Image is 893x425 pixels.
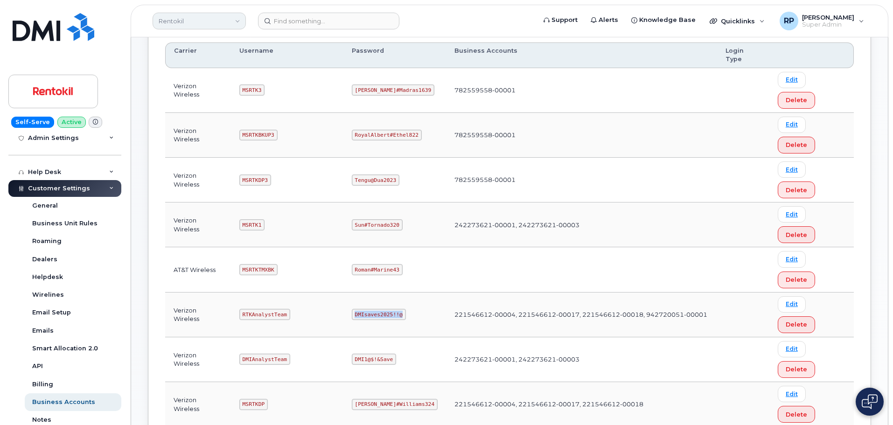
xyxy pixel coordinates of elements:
span: Delete [786,230,807,239]
button: Delete [778,406,815,423]
span: Alerts [599,15,618,25]
a: Knowledge Base [625,11,702,29]
a: Edit [778,161,806,178]
img: Open chat [862,394,878,409]
a: Edit [778,341,806,357]
code: MSRTKDP [239,399,268,410]
a: Edit [778,117,806,133]
td: Verizon Wireless [165,158,231,202]
span: Delete [786,275,807,284]
td: 782559558-00001 [446,113,717,158]
code: Sun#Tornado320 [352,219,403,230]
code: MSRTKTMXBK [239,264,278,275]
div: Ryan Partack [773,12,871,30]
span: Delete [786,365,807,374]
code: DMI1@$!&Save [352,354,396,365]
th: Login Type [717,42,769,68]
span: Support [551,15,578,25]
a: Edit [778,206,806,223]
td: Verizon Wireless [165,202,231,247]
td: Verizon Wireless [165,68,231,113]
button: Delete [778,92,815,109]
button: Delete [778,316,815,333]
button: Delete [778,137,815,153]
th: Carrier [165,42,231,68]
button: Delete [778,361,815,378]
code: RTKAnalystTeam [239,309,290,320]
button: Delete [778,226,815,243]
th: Username [231,42,343,68]
td: Verizon Wireless [165,113,231,158]
span: [PERSON_NAME] [802,14,854,21]
code: RoyalAlbert#Ethel822 [352,130,422,141]
code: [PERSON_NAME]#Williams324 [352,399,438,410]
span: Delete [786,410,807,419]
td: 782559558-00001 [446,68,717,113]
a: Edit [778,251,806,267]
code: MSRTKDP3 [239,174,271,186]
a: Edit [778,72,806,88]
a: Support [537,11,584,29]
button: Delete [778,181,815,198]
th: Business Accounts [446,42,717,68]
td: 242273621-00001, 242273621-00003 [446,337,717,382]
input: Find something... [258,13,399,29]
a: Rentokil [153,13,246,29]
code: Tengu@Dua2023 [352,174,399,186]
span: Delete [786,320,807,329]
span: Delete [786,186,807,195]
span: Quicklinks [721,17,755,25]
code: DMIAnalystTeam [239,354,290,365]
td: Verizon Wireless [165,337,231,382]
td: 782559558-00001 [446,158,717,202]
a: Edit [778,386,806,402]
span: Delete [786,140,807,149]
div: Quicklinks [703,12,771,30]
code: [PERSON_NAME]#Madras1639 [352,84,435,96]
td: Verizon Wireless [165,293,231,337]
button: Delete [778,272,815,288]
span: Super Admin [802,21,854,28]
code: MSRTK3 [239,84,265,96]
span: Knowledge Base [639,15,696,25]
td: 221546612-00004, 221546612-00017, 221546612-00018, 942720051-00001 [446,293,717,337]
span: Delete [786,96,807,105]
td: 242273621-00001, 242273621-00003 [446,202,717,247]
code: Roman#Marine43 [352,264,403,275]
a: Edit [778,296,806,313]
code: MSRTKBKUP3 [239,130,278,141]
th: Password [343,42,446,68]
td: AT&T Wireless [165,247,231,292]
code: DMIsaves2025!!@ [352,309,406,320]
span: RP [784,15,794,27]
code: MSRTK1 [239,219,265,230]
a: Alerts [584,11,625,29]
